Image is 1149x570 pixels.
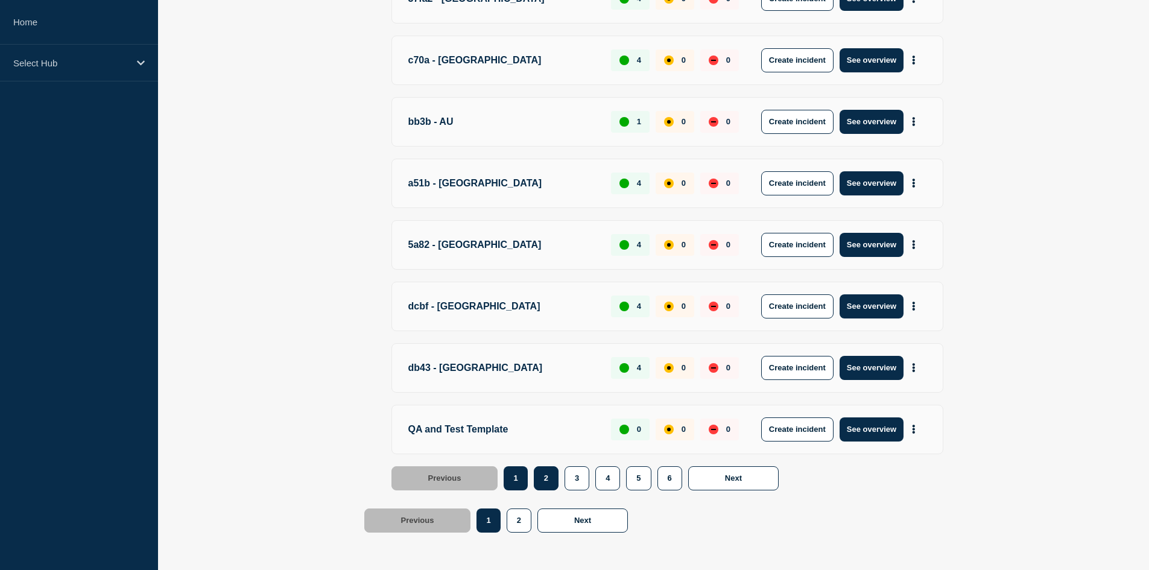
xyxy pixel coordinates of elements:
button: More actions [906,233,922,256]
p: 4 [637,240,641,249]
div: affected [664,302,674,311]
button: See overview [840,356,904,380]
button: Create incident [761,294,834,318]
div: affected [664,117,674,127]
div: down [709,117,718,127]
p: 0 [682,363,686,372]
div: up [619,117,629,127]
button: See overview [840,171,904,195]
p: 0 [682,117,686,126]
button: See overview [840,48,904,72]
span: Previous [428,473,461,483]
p: 0 [726,363,730,372]
p: 0 [682,425,686,434]
div: up [619,425,629,434]
button: Create incident [761,110,834,134]
button: Create incident [761,48,834,72]
button: See overview [840,110,904,134]
p: 4 [637,302,641,311]
button: 4 [595,466,620,490]
button: 1 [476,508,500,533]
p: 1 [637,117,641,126]
div: down [709,55,718,65]
div: down [709,240,718,250]
p: 0 [726,55,730,65]
p: 5a82 - [GEOGRAPHIC_DATA] [408,233,598,257]
p: 0 [682,179,686,188]
p: c70a - [GEOGRAPHIC_DATA] [408,48,598,72]
button: See overview [840,294,904,318]
div: down [709,425,718,434]
p: 0 [726,302,730,311]
button: 2 [534,466,559,490]
div: affected [664,240,674,250]
p: a51b - [GEOGRAPHIC_DATA] [408,171,598,195]
div: down [709,179,718,188]
p: dcbf - [GEOGRAPHIC_DATA] [408,294,598,318]
p: 4 [637,55,641,65]
button: Previous [364,508,471,533]
p: 4 [637,179,641,188]
p: 0 [726,117,730,126]
div: affected [664,179,674,188]
button: More actions [906,172,922,194]
p: 0 [682,302,686,311]
p: 0 [726,179,730,188]
div: affected [664,425,674,434]
p: bb3b - AU [408,110,598,134]
button: 1 [504,466,527,490]
span: Next [725,473,742,483]
button: More actions [906,418,922,440]
div: down [709,363,718,373]
button: See overview [840,417,904,442]
button: Next [537,508,628,533]
button: Next [688,466,779,490]
span: Next [574,516,591,525]
p: Select Hub [13,58,129,68]
div: up [619,240,629,250]
button: More actions [906,49,922,71]
p: 0 [726,240,730,249]
button: 3 [565,466,589,490]
div: down [709,302,718,311]
div: up [619,363,629,373]
p: 0 [682,55,686,65]
button: See overview [840,233,904,257]
p: 0 [637,425,641,434]
div: affected [664,363,674,373]
p: QA and Test Template [408,417,598,442]
button: More actions [906,295,922,317]
button: 5 [626,466,651,490]
div: up [619,55,629,65]
p: 0 [726,425,730,434]
button: Create incident [761,171,834,195]
button: Previous [391,466,498,490]
div: affected [664,55,674,65]
p: db43 - [GEOGRAPHIC_DATA] [408,356,598,380]
button: 6 [657,466,682,490]
button: 2 [507,508,531,533]
p: 0 [682,240,686,249]
p: 4 [637,363,641,372]
div: up [619,302,629,311]
button: Create incident [761,356,834,380]
span: Previous [401,516,434,525]
button: Create incident [761,233,834,257]
button: More actions [906,110,922,133]
div: up [619,179,629,188]
button: More actions [906,356,922,379]
button: Create incident [761,417,834,442]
